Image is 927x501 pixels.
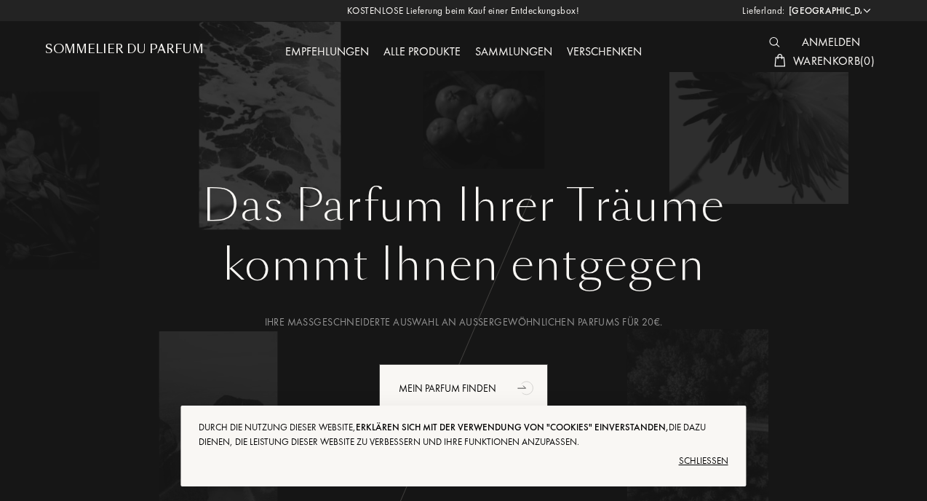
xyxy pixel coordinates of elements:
div: Durch die Nutzung dieser Website, die dazu dienen, die Leistung dieser Website zu verbessern und ... [199,420,728,449]
a: Anmelden [795,34,867,50]
a: Mein Parfum findenanimation [368,364,559,413]
h1: Sommelier du Parfum [45,42,204,56]
div: Mein Parfum finden [379,364,548,413]
div: Anmelden [795,33,867,52]
a: Empfehlungen [278,44,376,59]
a: Verschenken [560,44,649,59]
img: cart_white.svg [774,54,786,67]
h1: Das Parfum Ihrer Träume [56,180,871,232]
div: Sammlungen [468,43,560,62]
div: Alle Produkte [376,43,468,62]
div: animation [512,373,541,402]
div: kommt Ihnen entgegen [56,232,871,298]
div: Verschenken [560,43,649,62]
div: Empfehlungen [278,43,376,62]
div: Ihre maßgeschneiderte Auswahl an außergewöhnlichen Parfums für 20€. [56,315,871,330]
span: Warenkorb ( 0 ) [793,53,875,68]
img: search_icn_white.svg [769,37,780,47]
a: Sommelier du Parfum [45,42,204,62]
span: Lieferland: [742,4,785,18]
span: erklären sich mit der Verwendung von "Cookies" einverstanden, [356,421,669,433]
a: Sammlungen [468,44,560,59]
a: Alle Produkte [376,44,468,59]
div: Schließen [199,449,728,473]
